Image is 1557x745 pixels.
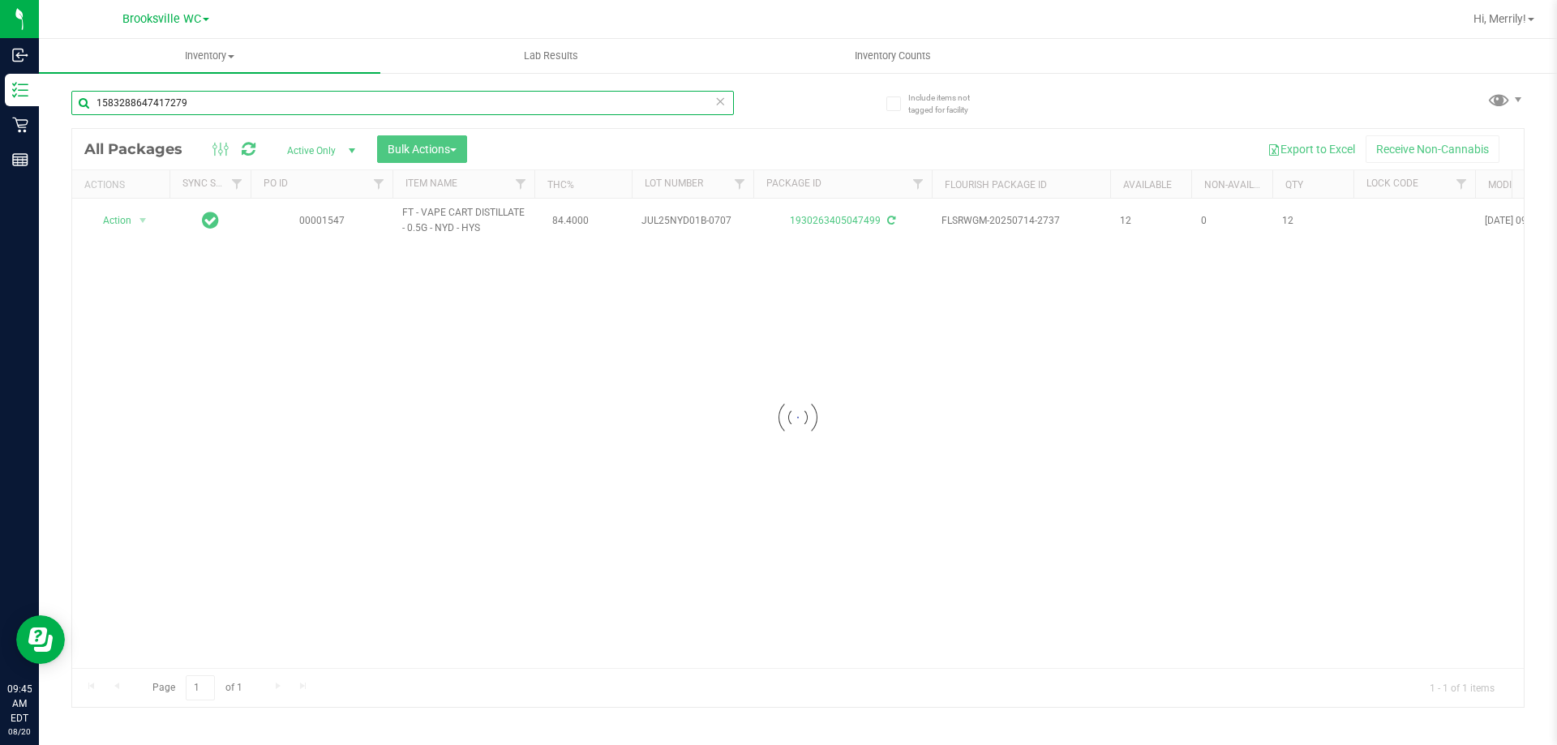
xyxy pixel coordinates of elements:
[502,49,600,63] span: Lab Results
[12,47,28,63] inline-svg: Inbound
[12,117,28,133] inline-svg: Retail
[722,39,1063,73] a: Inventory Counts
[71,91,734,115] input: Search Package ID, Item Name, SKU, Lot or Part Number...
[16,615,65,664] iframe: Resource center
[7,682,32,726] p: 09:45 AM EDT
[7,726,32,738] p: 08/20
[1473,12,1526,25] span: Hi, Merrily!
[39,49,380,63] span: Inventory
[833,49,953,63] span: Inventory Counts
[12,152,28,168] inline-svg: Reports
[908,92,989,116] span: Include items not tagged for facility
[380,39,722,73] a: Lab Results
[714,91,726,112] span: Clear
[122,12,201,26] span: Brooksville WC
[39,39,380,73] a: Inventory
[12,82,28,98] inline-svg: Inventory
